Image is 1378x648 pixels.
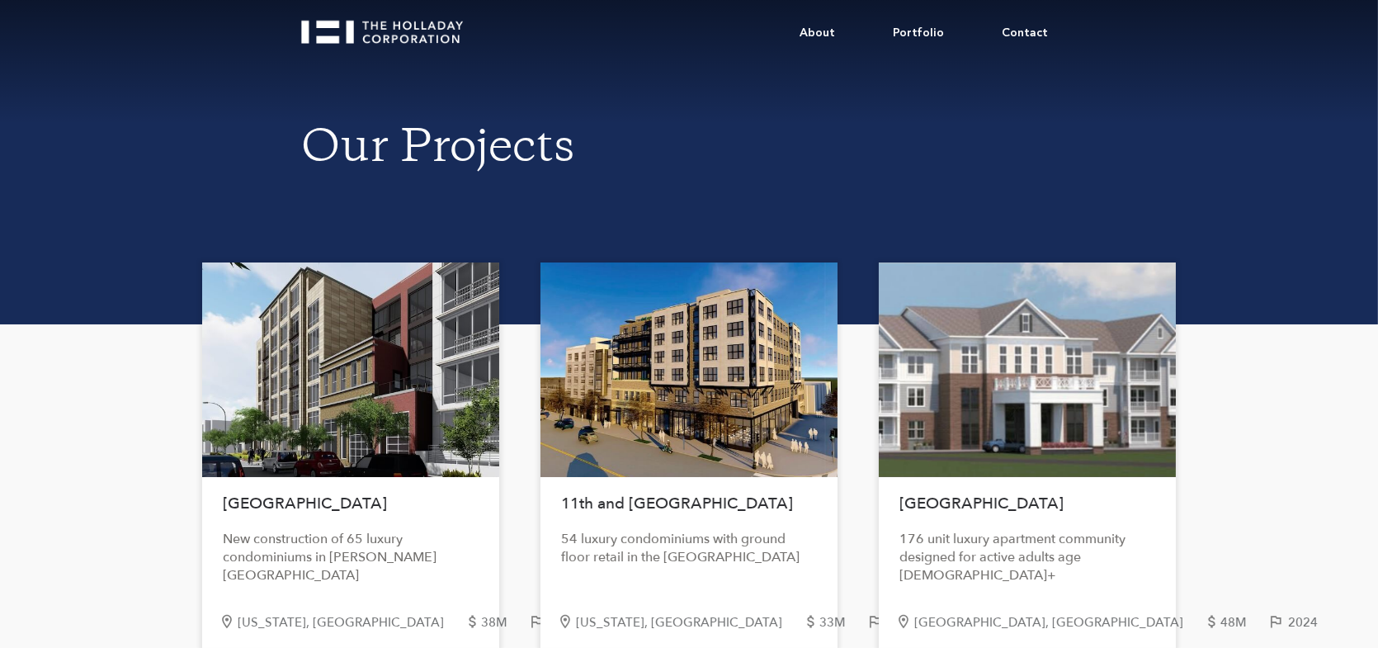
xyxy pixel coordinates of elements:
a: About [771,8,864,58]
div: [GEOGRAPHIC_DATA], [GEOGRAPHIC_DATA] [914,616,1204,630]
div: 54 luxury condominiums with ground floor retail in the [GEOGRAPHIC_DATA] [561,530,817,566]
a: home [301,8,478,44]
h1: [GEOGRAPHIC_DATA] [899,485,1155,522]
div: 2024 [1288,616,1338,630]
div: 48M [1220,616,1267,630]
h1: 11th and [GEOGRAPHIC_DATA] [561,485,817,522]
h1: [GEOGRAPHIC_DATA] [223,485,479,522]
div: 176 unit luxury apartment community designed for active adults age [DEMOGRAPHIC_DATA]+ [899,530,1155,584]
div: 38M [481,616,528,630]
div: [US_STATE], [GEOGRAPHIC_DATA] [238,616,465,630]
h1: Our Projects [301,124,1077,177]
div: New construction of 65 luxury condominiums in [PERSON_NAME][GEOGRAPHIC_DATA] [223,530,479,584]
a: Contact [973,8,1077,58]
a: Portfolio [864,8,973,58]
div: 33M [819,616,866,630]
div: [US_STATE], [GEOGRAPHIC_DATA] [576,616,803,630]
